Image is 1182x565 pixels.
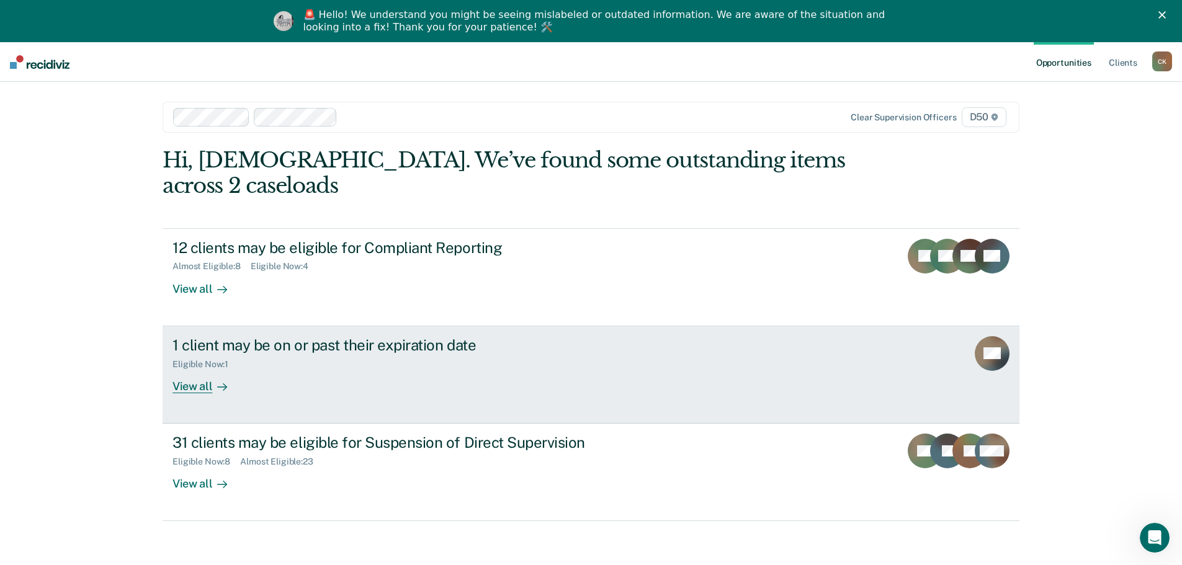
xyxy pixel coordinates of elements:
[1152,51,1172,71] button: CK
[172,336,608,354] div: 1 client may be on or past their expiration date
[163,148,848,198] div: Hi, [DEMOGRAPHIC_DATA]. We’ve found some outstanding items across 2 caseloads
[163,228,1019,326] a: 12 clients may be eligible for Compliant ReportingAlmost Eligible:8Eligible Now:4View all
[274,11,293,31] img: Profile image for Kim
[851,112,956,123] div: Clear supervision officers
[1106,42,1140,82] a: Clients
[962,107,1006,127] span: D50
[172,239,608,257] div: 12 clients may be eligible for Compliant Reporting
[240,456,323,467] div: Almost Eligible : 23
[1158,11,1171,19] div: Close
[10,55,69,69] img: Recidiviz
[172,261,251,272] div: Almost Eligible : 8
[303,9,889,33] div: 🚨 Hello! We understand you might be seeing mislabeled or outdated information. We are aware of th...
[172,434,608,452] div: 31 clients may be eligible for Suspension of Direct Supervision
[172,369,242,393] div: View all
[172,272,242,296] div: View all
[163,326,1019,424] a: 1 client may be on or past their expiration dateEligible Now:1View all
[163,424,1019,521] a: 31 clients may be eligible for Suspension of Direct SupervisionEligible Now:8Almost Eligible:23Vi...
[172,456,240,467] div: Eligible Now : 8
[1034,42,1094,82] a: Opportunities
[251,261,318,272] div: Eligible Now : 4
[172,359,238,370] div: Eligible Now : 1
[172,467,242,491] div: View all
[1140,523,1170,553] iframe: Intercom live chat
[1152,51,1172,71] div: C K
